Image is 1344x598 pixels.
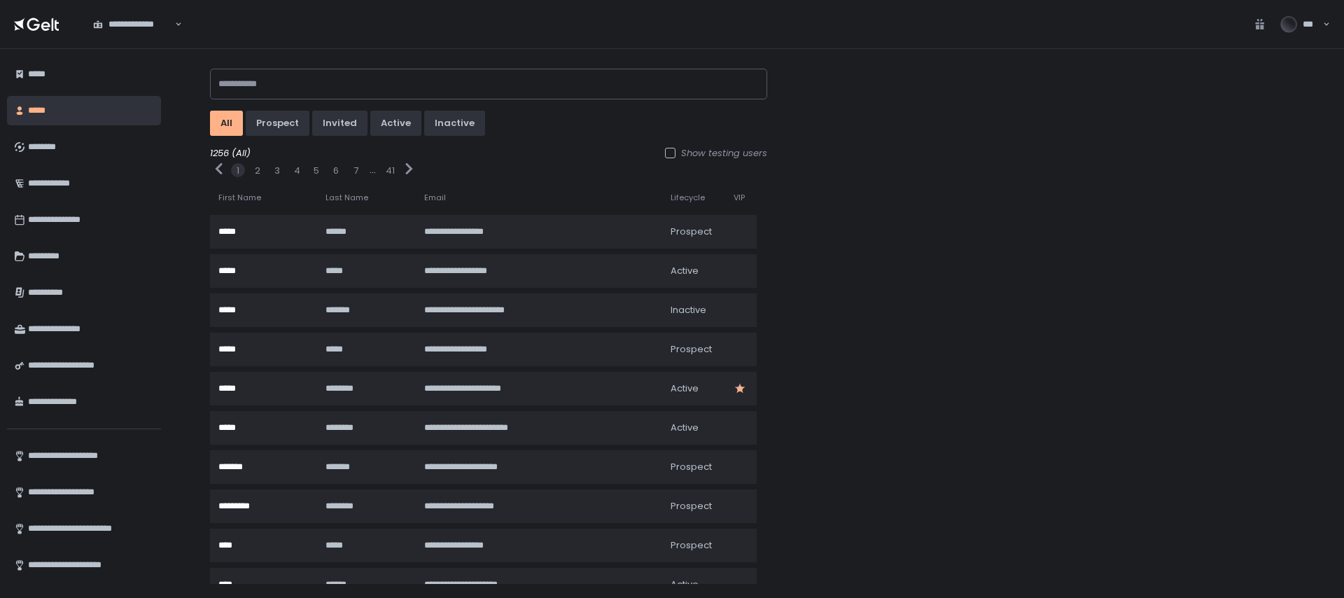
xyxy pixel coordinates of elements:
div: All [220,117,232,130]
button: 5 [314,165,319,177]
span: prospect [671,225,712,238]
div: prospect [256,117,299,130]
button: 7 [353,165,358,177]
span: prospect [671,343,712,356]
button: 2 [255,165,260,177]
div: inactive [435,117,475,130]
button: All [210,111,243,136]
button: 41 [386,165,395,177]
input: Search for option [173,18,174,32]
button: 1 [237,165,239,177]
span: VIP [734,193,745,203]
button: inactive [424,111,485,136]
span: Last Name [325,193,368,203]
button: 3 [274,165,280,177]
span: active [671,422,699,434]
span: inactive [671,304,706,317]
div: active [381,117,411,130]
div: invited [323,117,357,130]
div: ... [370,164,376,176]
span: active [671,382,699,395]
span: active [671,265,699,277]
span: First Name [218,193,261,203]
span: Lifecycle [671,193,705,203]
div: Search for option [84,10,182,39]
span: prospect [671,500,712,513]
button: active [370,111,421,136]
span: prospect [671,539,712,552]
span: prospect [671,461,712,473]
span: active [671,578,699,591]
span: Email [424,193,446,203]
button: 4 [294,165,300,177]
button: prospect [246,111,309,136]
div: 1256 (All) [210,147,767,160]
button: invited [312,111,367,136]
button: 6 [333,165,339,177]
